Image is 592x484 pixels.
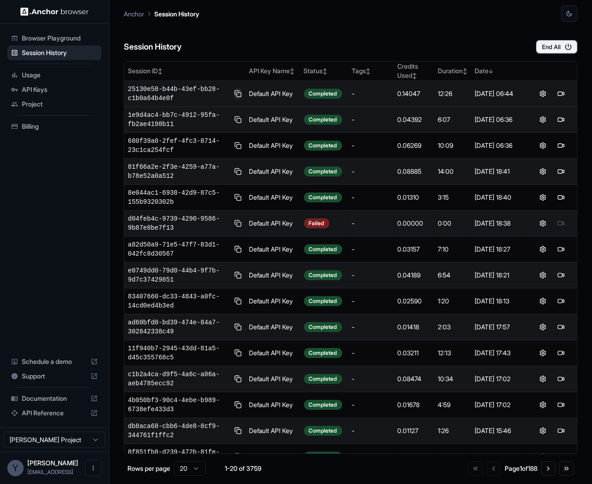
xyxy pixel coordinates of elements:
div: [DATE] 17:02 [475,374,524,383]
div: 0.03157 [397,245,430,254]
div: Completed [304,322,342,332]
div: - [352,348,390,358]
div: 0.08885 [397,167,430,176]
span: ↕ [158,68,162,75]
nav: breadcrumb [124,9,199,19]
div: Tags [352,66,390,76]
span: Yuma Heymans [27,459,78,467]
div: - [352,141,390,150]
div: 0.01678 [397,400,430,409]
div: [DATE] 18:21 [475,271,524,280]
div: 12:26 [438,89,467,98]
span: 11f940b7-2945-43dd-81a5-d45c355768c5 [128,344,230,362]
div: 0.01086 [397,452,430,461]
img: Anchor Logo [20,7,89,16]
span: ↓ [489,68,493,75]
div: Support [7,369,101,383]
span: 8f851fb8-d239-472b-81fe-a2f5e64c07d0 [128,448,230,466]
div: Completed [304,452,342,462]
div: Schedule a demo [7,354,101,369]
span: e0749dd0-79d0-44b4-9f7b-9d7c37429851 [128,266,230,284]
div: - [352,452,390,461]
span: 4b050bf3-90c4-4ebe-b989-6738efe433d3 [128,396,230,414]
div: Credits Used [397,62,430,80]
div: 0.06269 [397,141,430,150]
div: - [352,245,390,254]
span: Project [22,100,98,109]
div: API Keys [7,82,101,97]
div: 0.03211 [397,348,430,358]
span: Support [22,372,87,381]
td: Default API Key [245,314,300,340]
span: 1e9d4ac4-bb7c-4912-95fa-fb2ae4198b11 [128,111,230,129]
td: Default API Key [245,211,300,237]
div: - [352,193,390,202]
div: 3:15 [438,193,467,202]
span: 81f66a2e-2f3e-4259-a77a-b78e52a0a512 [128,162,230,181]
div: Session ID [128,66,242,76]
div: [DATE] 17:43 [475,348,524,358]
div: Failed [304,218,329,228]
span: a82d50a9-71e5-47f7-83d1-042fc8d30567 [128,240,230,258]
div: Page 1 of 188 [505,464,537,473]
div: [DATE] 06:44 [475,89,524,98]
div: [DATE] 18:40 [475,193,524,202]
td: Default API Key [245,185,300,211]
span: Session History [22,48,98,57]
td: Default API Key [245,159,300,185]
span: ↕ [412,72,417,79]
div: 6:07 [438,115,467,124]
div: 0.01127 [397,426,430,435]
div: [DATE] 18:41 [475,167,524,176]
div: 0.08474 [397,374,430,383]
span: ↕ [290,68,294,75]
span: yuma@o-mega.ai [27,469,73,475]
div: - [352,167,390,176]
span: API Keys [22,85,98,94]
td: Default API Key [245,107,300,133]
div: 1-20 of 3759 [220,464,266,473]
span: ad60bfd0-bd39-474e-84a7-302842338c49 [128,318,230,336]
div: 0.00000 [397,219,430,228]
div: Completed [304,192,342,202]
div: 4:59 [438,400,467,409]
div: Completed [304,426,342,436]
div: 12:13 [438,348,467,358]
div: 14:00 [438,167,467,176]
button: End All [536,40,577,54]
div: 7:10 [438,245,467,254]
div: - [352,374,390,383]
div: 0.01310 [397,193,430,202]
p: Anchor [124,9,144,19]
span: 83407660-dc33-4843-a0fc-14cd0ed4b3ed [128,292,230,310]
span: 680f39a0-2fef-4fc3-8714-23c1ca254fcf [128,136,230,155]
div: - [352,400,390,409]
td: Default API Key [245,133,300,159]
td: Default API Key [245,418,300,444]
div: 10:09 [438,141,467,150]
td: Default API Key [245,237,300,262]
td: Default API Key [245,81,300,107]
span: Billing [22,122,98,131]
span: db8aca68-cbb6-4de8-8cf9-344761f1ffc2 [128,422,230,440]
span: ↕ [366,68,370,75]
div: 1:26 [438,426,467,435]
div: Date [475,66,524,76]
div: Completed [304,374,342,384]
div: Billing [7,119,101,134]
td: Default API Key [245,288,300,314]
div: - [352,426,390,435]
span: ↕ [463,68,467,75]
div: 0.14047 [397,89,430,98]
div: [DATE] 15:46 [475,452,524,461]
div: Duration [438,66,467,76]
div: 0.01418 [397,323,430,332]
div: Y [7,460,24,476]
div: Completed [304,115,342,125]
div: Browser Playground [7,31,101,45]
span: d04feb4c-9739-4290-9586-9b87e8be7f13 [128,214,230,232]
span: Usage [22,71,98,80]
div: [DATE] 18:13 [475,297,524,306]
span: Browser Playground [22,34,98,43]
h6: Session History [124,40,182,54]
